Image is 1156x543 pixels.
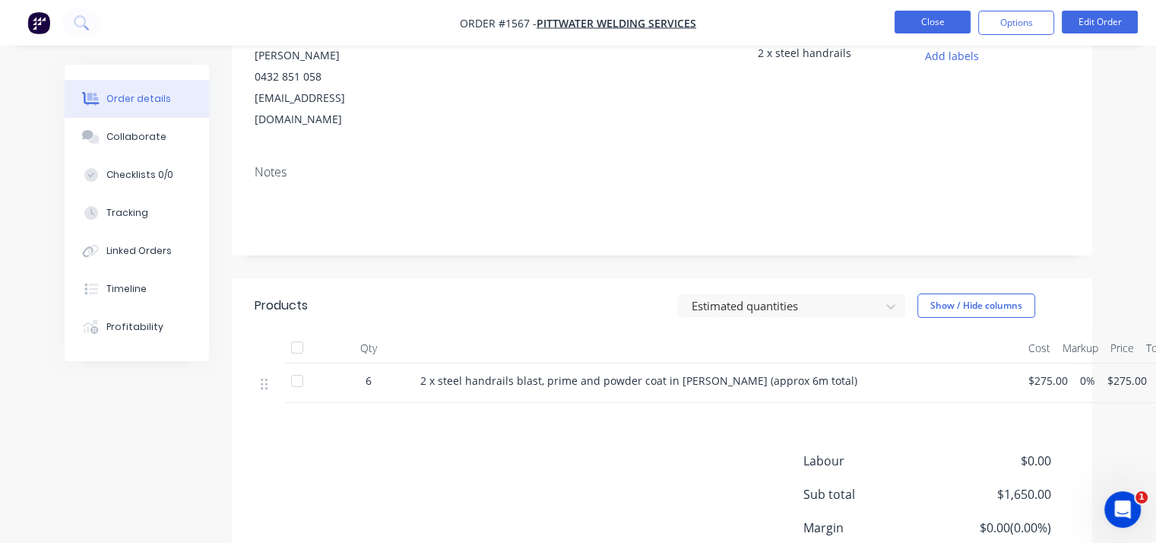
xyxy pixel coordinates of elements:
[323,333,414,364] div: Qty
[1135,491,1148,503] span: 1
[1080,373,1095,389] span: 0%
[1104,333,1140,364] div: Price
[106,92,171,106] div: Order details
[1028,373,1068,389] span: $275.00
[65,194,209,232] button: Tracking
[1104,491,1141,528] iframe: Intercom live chat
[917,45,987,65] button: Add labels
[978,11,1054,35] button: Options
[1107,373,1147,389] span: $275.00
[803,485,939,503] span: Sub total
[1022,333,1056,364] div: Cost
[537,16,696,30] a: Pittwater Welding Services
[106,320,163,334] div: Profitability
[255,45,398,66] div: [PERSON_NAME]
[366,373,372,389] span: 6
[1056,333,1104,364] div: Markup
[27,11,50,34] img: Factory
[106,206,148,220] div: Tracking
[460,16,537,30] span: Order #1567 -
[420,373,857,388] span: 2 x steel handrails blast, prime and powder coat in [PERSON_NAME] (approx 6m total)
[255,165,1069,179] div: Notes
[938,519,1050,537] span: $0.00 ( 0.00 %)
[65,308,209,346] button: Profitability
[917,294,1035,318] button: Show / Hide columns
[895,11,971,33] button: Close
[255,87,398,130] div: [EMAIL_ADDRESS][DOMAIN_NAME]
[803,452,939,470] span: Labour
[65,232,209,270] button: Linked Orders
[106,130,166,144] div: Collaborate
[255,66,398,87] div: 0432 851 058
[106,282,147,296] div: Timeline
[758,45,901,66] div: 2 x steel handrails
[65,118,209,156] button: Collaborate
[1062,11,1138,33] button: Edit Order
[65,80,209,118] button: Order details
[938,452,1050,470] span: $0.00
[255,45,398,130] div: [PERSON_NAME]0432 851 058[EMAIL_ADDRESS][DOMAIN_NAME]
[255,297,308,315] div: Products
[65,270,209,308] button: Timeline
[106,168,173,182] div: Checklists 0/0
[65,156,209,194] button: Checklists 0/0
[106,244,172,258] div: Linked Orders
[803,519,939,537] span: Margin
[938,485,1050,503] span: $1,650.00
